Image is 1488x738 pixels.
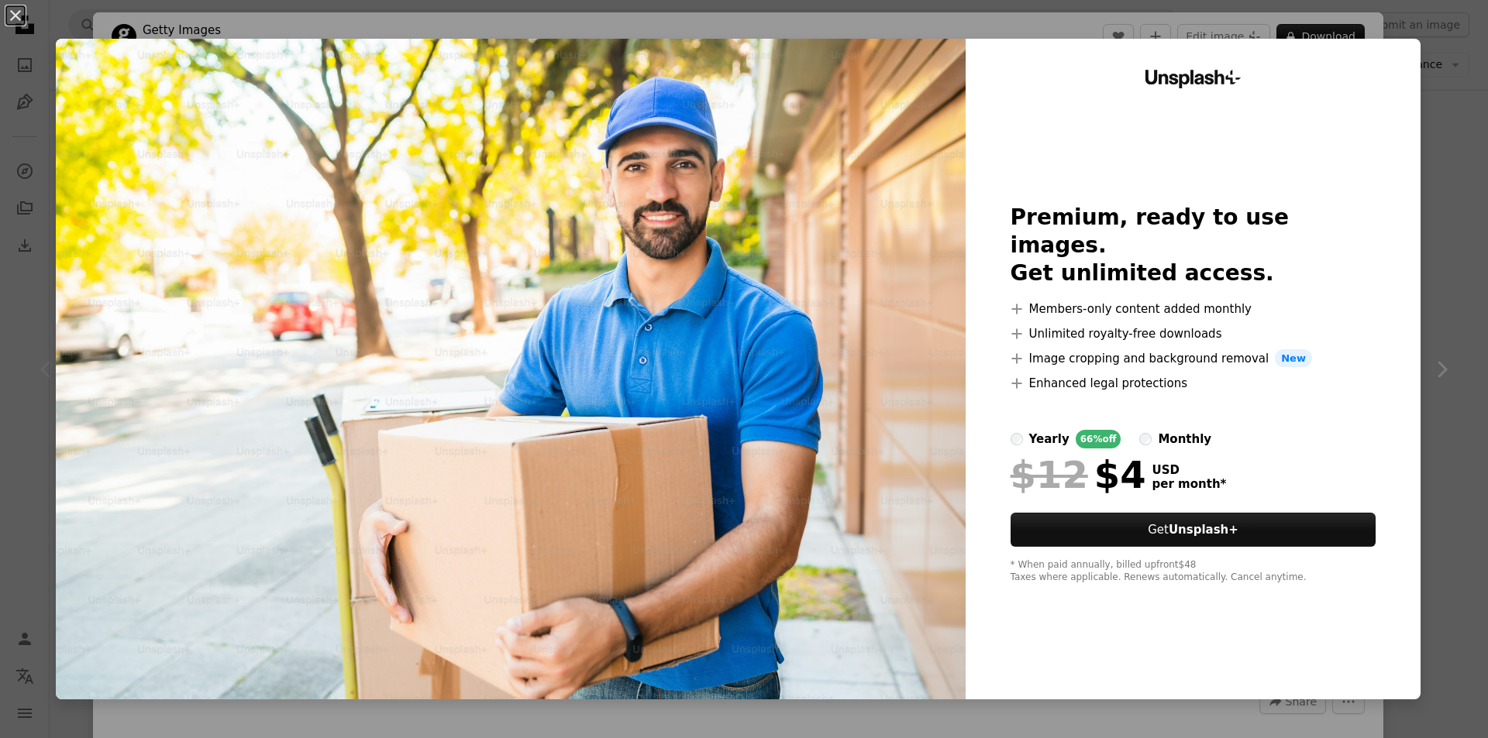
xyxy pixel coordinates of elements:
h2: Premium, ready to use images. Get unlimited access. [1011,204,1376,287]
li: Members-only content added monthly [1011,300,1376,318]
span: New [1275,349,1312,368]
div: $4 [1011,455,1146,495]
li: Enhanced legal protections [1011,374,1376,393]
strong: Unsplash+ [1169,523,1238,537]
button: GetUnsplash+ [1011,513,1376,547]
li: Image cropping and background removal [1011,349,1376,368]
span: USD [1152,463,1227,477]
li: Unlimited royalty-free downloads [1011,324,1376,343]
span: per month * [1152,477,1227,491]
div: 66% off [1076,430,1121,448]
div: yearly [1029,430,1069,448]
div: * When paid annually, billed upfront $48 Taxes where applicable. Renews automatically. Cancel any... [1011,559,1376,584]
span: $12 [1011,455,1088,495]
input: monthly [1139,433,1152,445]
input: yearly66%off [1011,433,1023,445]
div: monthly [1158,430,1211,448]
